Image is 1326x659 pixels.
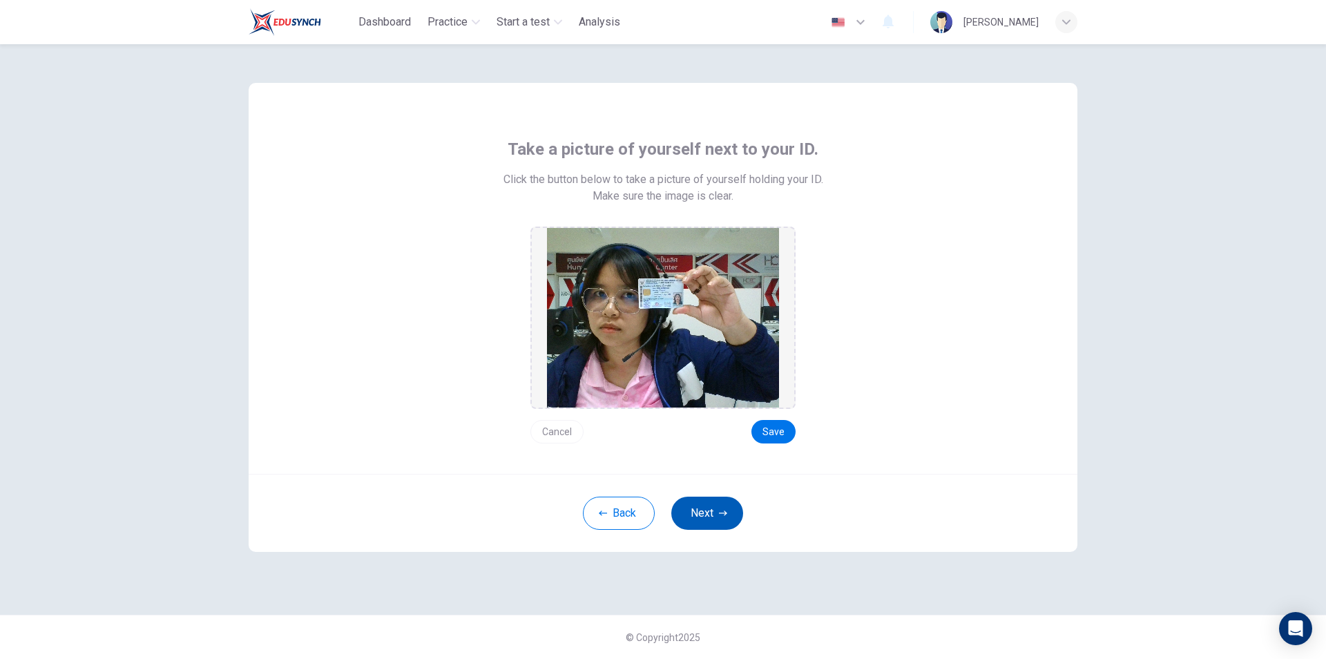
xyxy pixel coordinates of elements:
span: Take a picture of yourself next to your ID. [508,138,818,160]
button: Next [671,497,743,530]
button: Back [583,497,655,530]
div: Open Intercom Messenger [1279,612,1312,645]
button: Save [751,420,796,443]
img: en [829,17,847,28]
button: Dashboard [353,10,416,35]
button: Analysis [573,10,626,35]
button: Start a test [491,10,568,35]
button: Practice [422,10,486,35]
div: [PERSON_NAME] [963,14,1039,30]
span: Practice [427,14,468,30]
img: preview screemshot [547,228,779,408]
span: Analysis [579,14,620,30]
span: Dashboard [358,14,411,30]
span: Start a test [497,14,550,30]
span: Click the button below to take a picture of yourself holding your ID. [503,171,823,188]
button: Cancel [530,420,584,443]
span: © Copyright 2025 [626,632,700,643]
a: Train Test logo [249,8,353,36]
span: Make sure the image is clear. [593,188,733,204]
img: Train Test logo [249,8,321,36]
img: Profile picture [930,11,952,33]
